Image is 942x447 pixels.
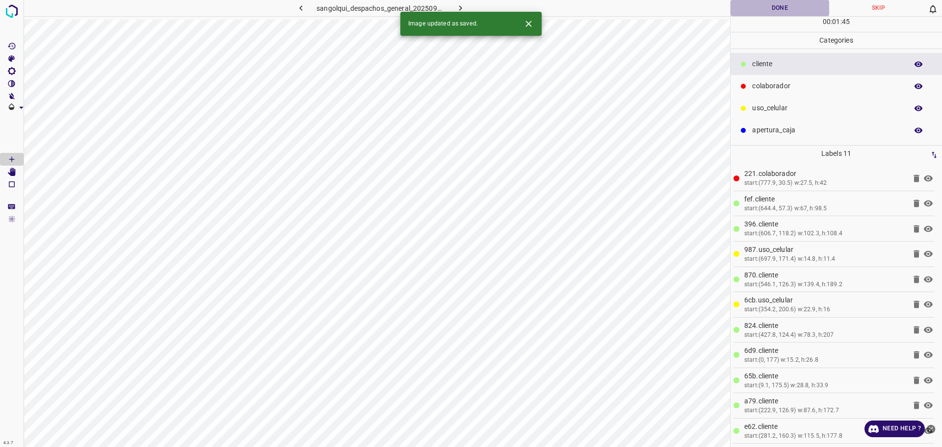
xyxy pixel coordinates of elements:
[731,53,942,75] div: cliente
[752,59,903,69] p: cliente
[731,75,942,97] div: colaborador
[744,204,906,213] div: start:(644.4, 57.3) w:67, h:98.5
[744,280,906,289] div: start:(546.1, 126.3) w:139.4, h:189.2
[744,346,906,356] p: 6d9.cliente
[744,321,906,331] p: 824.cliente
[1,439,16,447] div: 4.3.7
[752,81,903,91] p: colaborador
[744,270,906,280] p: 870.cliente
[842,17,850,27] p: 45
[408,20,478,28] span: Image updated as saved.
[744,229,906,238] div: start:(606.7, 118.2) w:102.3, h:108.4
[744,169,906,179] p: 221.colaborador
[744,381,906,390] div: start:(9.1, 175.5) w:28.8, h:33.9
[925,421,937,437] button: close-help
[316,2,445,16] h6: sangolqui_despachos_general_20250902_091318_167047.jpg
[520,15,538,33] button: Close
[733,146,939,162] p: Labels 11
[752,125,903,135] p: apertura_caja
[744,255,906,264] div: start:(697.9, 171.4) w:14.8, h:11.4
[744,422,906,432] p: e62.cliente
[752,103,903,113] p: uso_celular
[832,17,840,27] p: 01
[731,97,942,119] div: uso_celular
[823,17,850,32] div: : :
[744,305,906,314] div: start:(354.2, 200.6) w:22.9, h:16
[744,356,906,365] div: start:(0, 177) w:15.2, h:26.8
[744,219,906,229] p: 396.cliente
[3,2,21,20] img: logo
[731,32,942,49] p: Categories
[731,119,942,141] div: apertura_caja
[823,17,831,27] p: 00
[864,421,925,437] a: Need Help ?
[744,432,906,441] div: start:(281.2, 160.3) w:115.5, h:177.8
[744,406,906,415] div: start:(222.9, 126.9) w:87.6, h:172.7
[744,194,906,204] p: fef.cliente
[744,396,906,406] p: a79.cliente
[744,179,906,188] div: start:(777.9, 30.5) w:27.5, h:42
[744,295,906,305] p: 6cb.uso_celular
[744,331,906,340] div: start:(427.8, 124.4) w:78.3, h:207
[744,371,906,381] p: 65b.cliente
[744,245,906,255] p: 987.uso_celular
